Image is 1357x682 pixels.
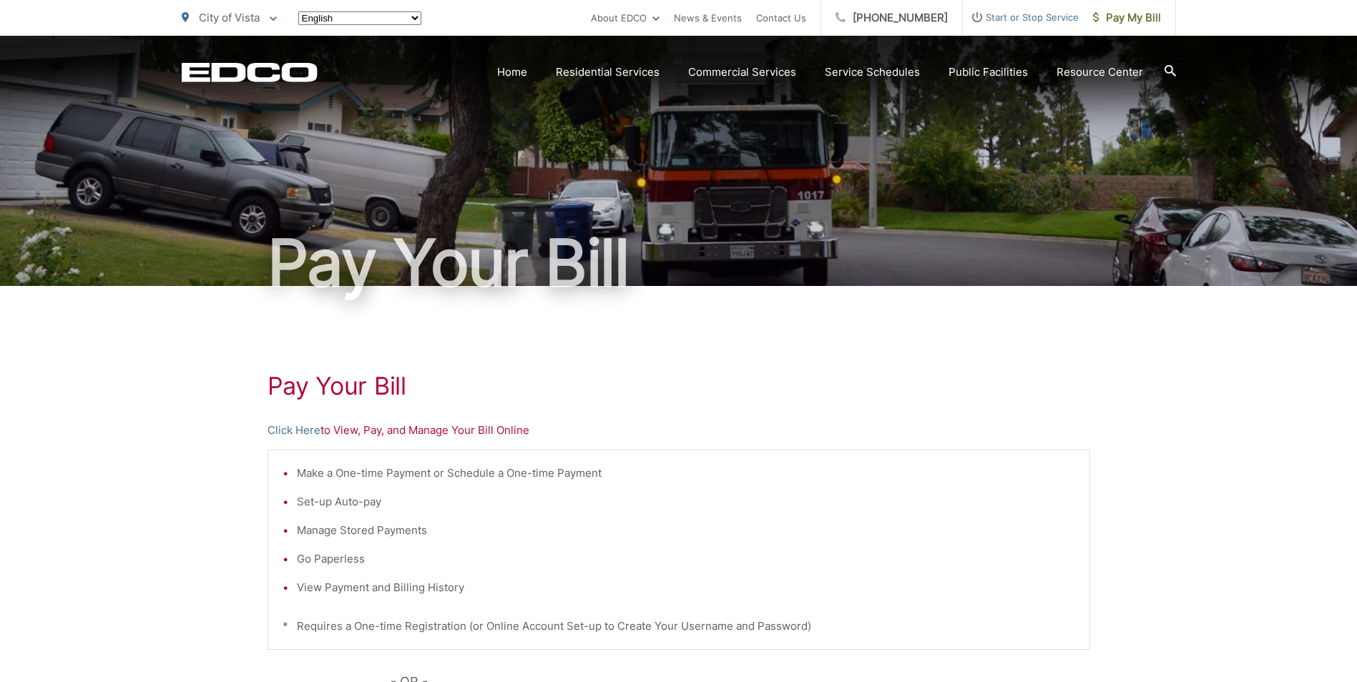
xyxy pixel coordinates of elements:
[949,64,1028,81] a: Public Facilities
[497,64,527,81] a: Home
[298,11,421,25] select: Select a language
[199,11,260,24] span: City of Vista
[283,618,1075,635] p: * Requires a One-time Registration (or Online Account Set-up to Create Your Username and Password)
[825,64,920,81] a: Service Schedules
[556,64,660,81] a: Residential Services
[297,550,1075,568] li: Go Paperless
[756,9,806,26] a: Contact Us
[182,62,318,82] a: EDCD logo. Return to the homepage.
[674,9,742,26] a: News & Events
[182,227,1176,299] h1: Pay Your Bill
[268,372,1090,400] h1: Pay Your Bill
[297,522,1075,539] li: Manage Stored Payments
[297,493,1075,510] li: Set-up Auto-pay
[1093,9,1161,26] span: Pay My Bill
[297,579,1075,596] li: View Payment and Billing History
[268,422,320,439] a: Click Here
[591,9,660,26] a: About EDCO
[268,422,1090,439] p: to View, Pay, and Manage Your Bill Online
[297,465,1075,482] li: Make a One-time Payment or Schedule a One-time Payment
[1057,64,1143,81] a: Resource Center
[688,64,796,81] a: Commercial Services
